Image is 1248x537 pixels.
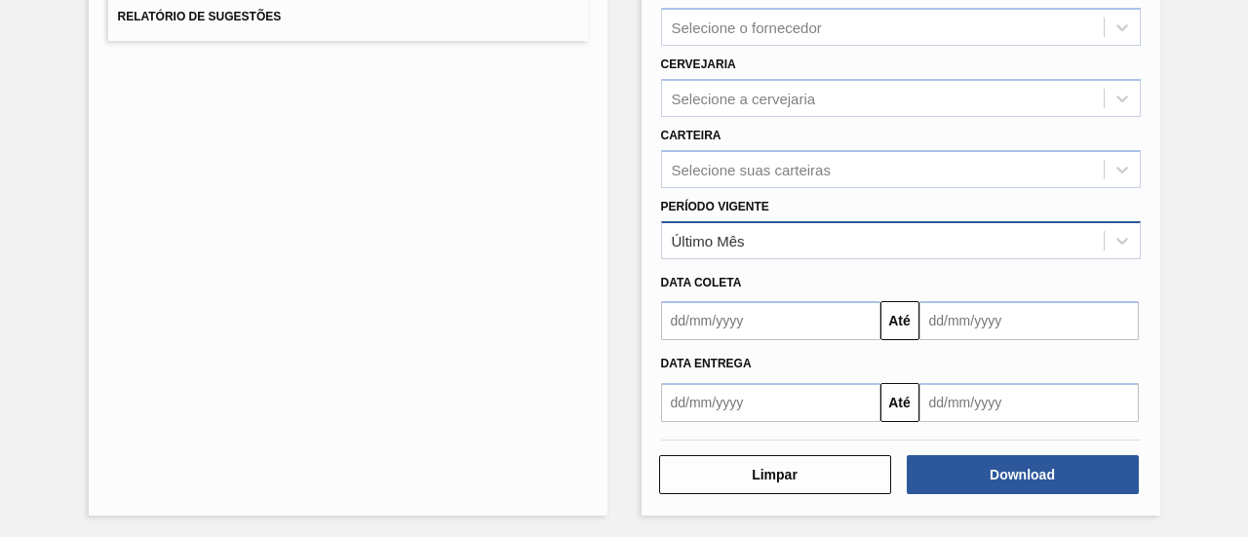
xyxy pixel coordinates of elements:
label: Período Vigente [661,200,769,213]
span: Data entrega [661,357,752,370]
div: Último Mês [672,232,745,249]
div: Selecione suas carteiras [672,161,831,177]
button: Download [907,455,1139,494]
button: Limpar [659,455,891,494]
input: dd/mm/yyyy [661,301,880,340]
label: Cervejaria [661,58,736,71]
div: Selecione a cervejaria [672,90,816,106]
input: dd/mm/yyyy [919,301,1139,340]
label: Carteira [661,129,721,142]
span: Relatório de Sugestões [118,10,282,23]
input: dd/mm/yyyy [919,383,1139,422]
span: Data coleta [661,276,742,289]
div: Selecione o fornecedor [672,19,822,36]
button: Até [880,383,919,422]
input: dd/mm/yyyy [661,383,880,422]
button: Até [880,301,919,340]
